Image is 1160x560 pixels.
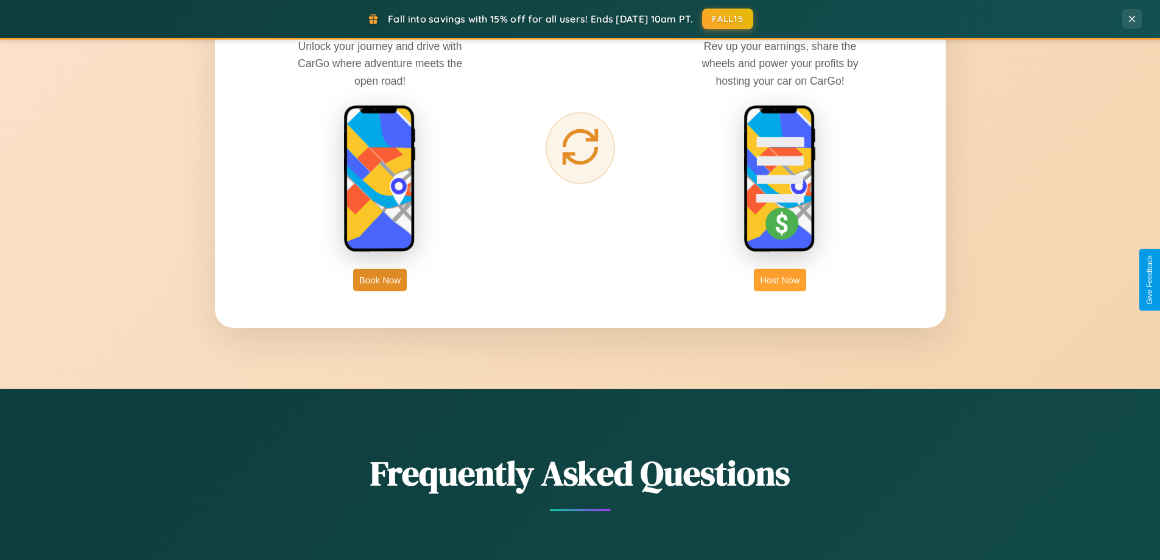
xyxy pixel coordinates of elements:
button: FALL15 [702,9,753,29]
div: Give Feedback [1145,255,1154,305]
p: Rev up your earnings, share the wheels and power your profits by hosting your car on CarGo! [689,38,871,89]
h2: Frequently Asked Questions [215,450,946,497]
button: Book Now [353,269,407,291]
img: rent phone [343,105,417,253]
img: host phone [743,105,817,253]
span: Fall into savings with 15% off for all users! Ends [DATE] 10am PT. [388,13,693,25]
p: Unlock your journey and drive with CarGo where adventure meets the open road! [289,38,471,89]
button: Host Now [754,269,806,291]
